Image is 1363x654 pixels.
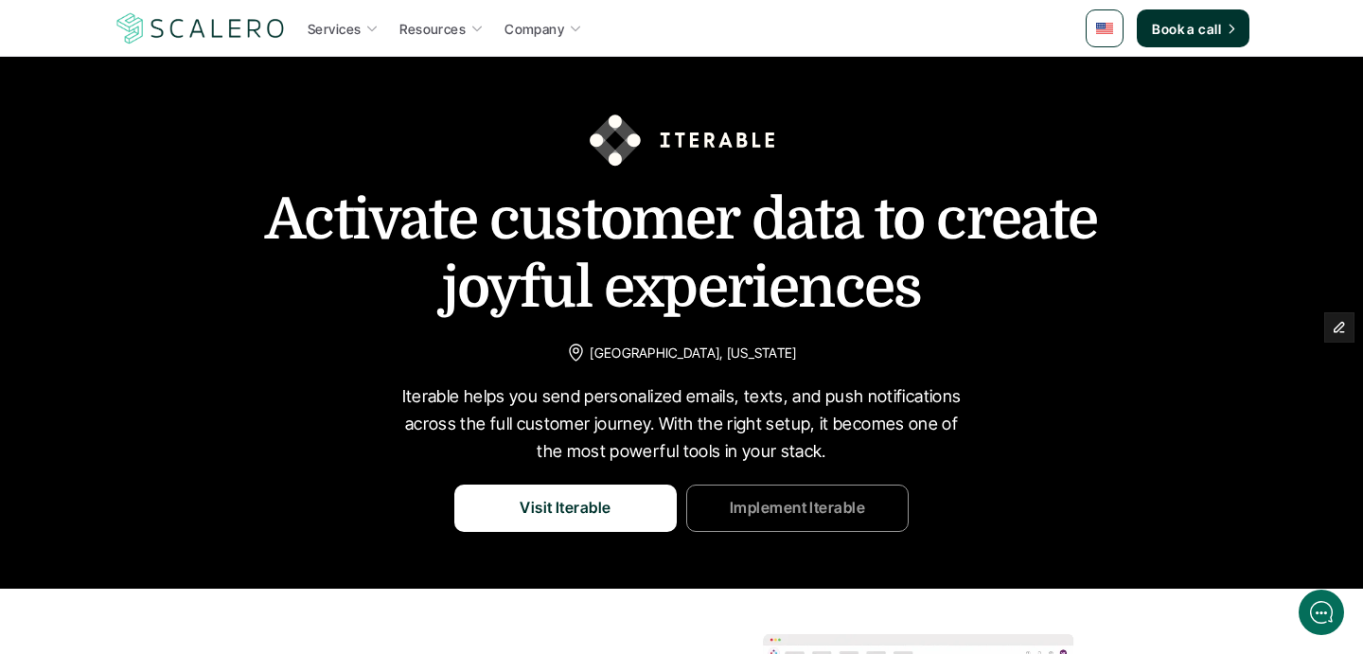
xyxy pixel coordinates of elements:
[399,19,466,39] p: Resources
[1325,313,1354,342] button: Edit Framer Content
[114,11,288,45] a: Scalero company logotype
[1137,9,1249,47] a: Book a call
[29,251,349,289] button: New conversation
[520,496,611,521] p: Visit Iterable
[730,496,866,521] p: Implement Iterable
[28,92,350,122] h1: Hi! Welcome to [GEOGRAPHIC_DATA].
[1152,19,1221,39] p: Book a call
[1299,590,1344,635] iframe: gist-messenger-bubble-iframe
[208,186,1155,322] h1: Activate customer data to create joyful experiences
[28,126,350,217] h2: Let us know if we can help with lifecycle marketing.
[122,262,227,277] span: New conversation
[454,485,677,532] a: Visit Iterable
[158,532,239,544] span: We run on Gist
[504,19,564,39] p: Company
[590,341,796,364] p: [GEOGRAPHIC_DATA], [US_STATE]
[686,485,909,532] a: Implement Iterable
[308,19,361,39] p: Services
[398,383,965,465] p: Iterable helps you send personalized emails, texts, and push notifications across the full custom...
[114,10,288,46] img: Scalero company logotype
